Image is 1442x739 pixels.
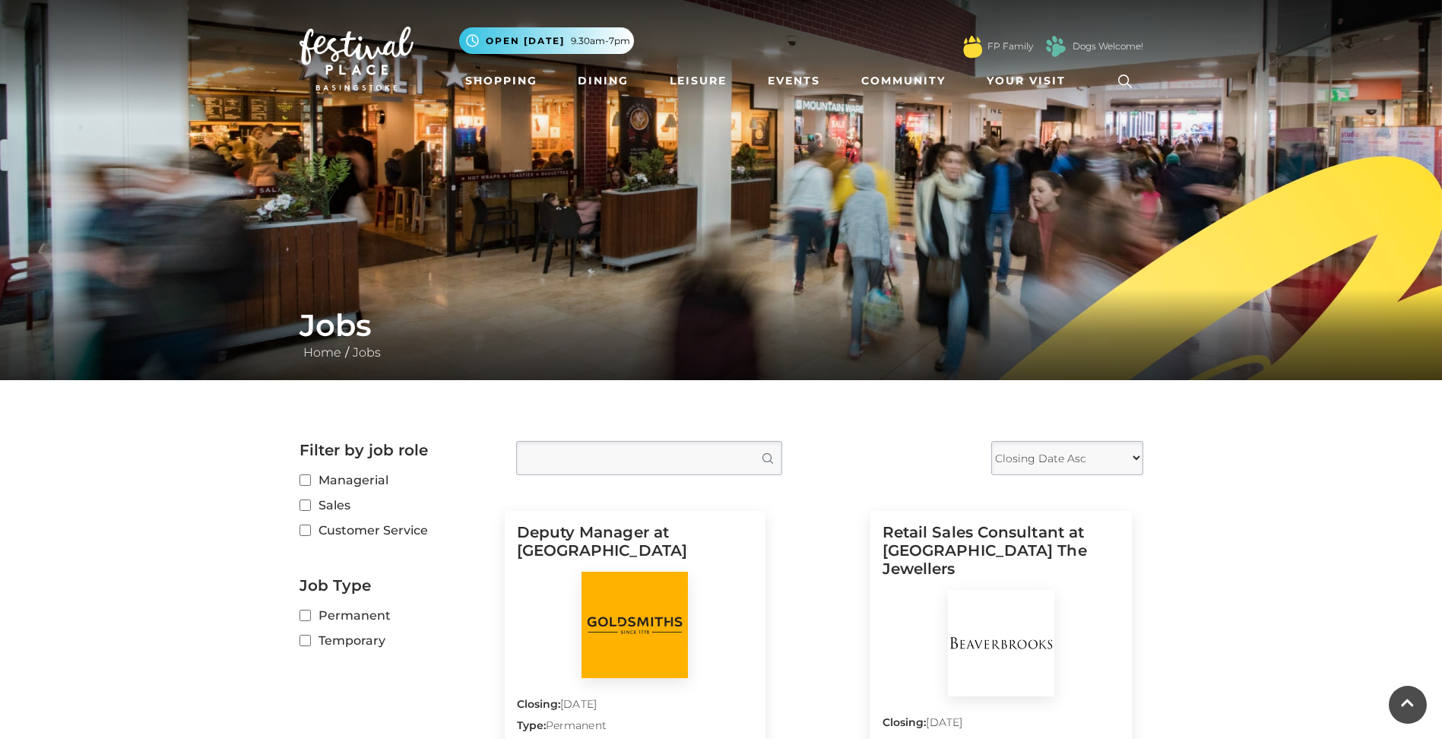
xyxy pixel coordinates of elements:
[517,696,754,718] p: [DATE]
[459,27,634,54] button: Open [DATE] 9.30am-7pm
[459,67,544,95] a: Shopping
[299,441,493,459] h2: Filter by job role
[517,718,754,739] p: Permanent
[299,576,493,595] h2: Job Type
[855,67,952,95] a: Community
[299,606,493,625] label: Permanent
[299,496,493,515] label: Sales
[299,521,493,540] label: Customer Service
[517,718,546,732] strong: Type:
[981,67,1079,95] a: Your Visit
[299,471,493,490] label: Managerial
[762,67,826,95] a: Events
[299,307,1143,344] h1: Jobs
[299,345,345,360] a: Home
[987,73,1066,89] span: Your Visit
[517,523,754,572] h5: Deputy Manager at [GEOGRAPHIC_DATA]
[299,631,493,650] label: Temporary
[664,67,733,95] a: Leisure
[987,40,1033,53] a: FP Family
[883,715,1120,736] p: [DATE]
[582,572,688,678] img: Goldsmiths
[299,27,414,90] img: Festival Place Logo
[1073,40,1143,53] a: Dogs Welcome!
[572,67,635,95] a: Dining
[883,523,1120,590] h5: Retail Sales Consultant at [GEOGRAPHIC_DATA] The Jewellers
[571,34,630,48] span: 9.30am-7pm
[517,697,561,711] strong: Closing:
[288,307,1155,362] div: /
[948,590,1054,696] img: BeaverBrooks The Jewellers
[349,345,385,360] a: Jobs
[486,34,565,48] span: Open [DATE]
[883,715,927,729] strong: Closing:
